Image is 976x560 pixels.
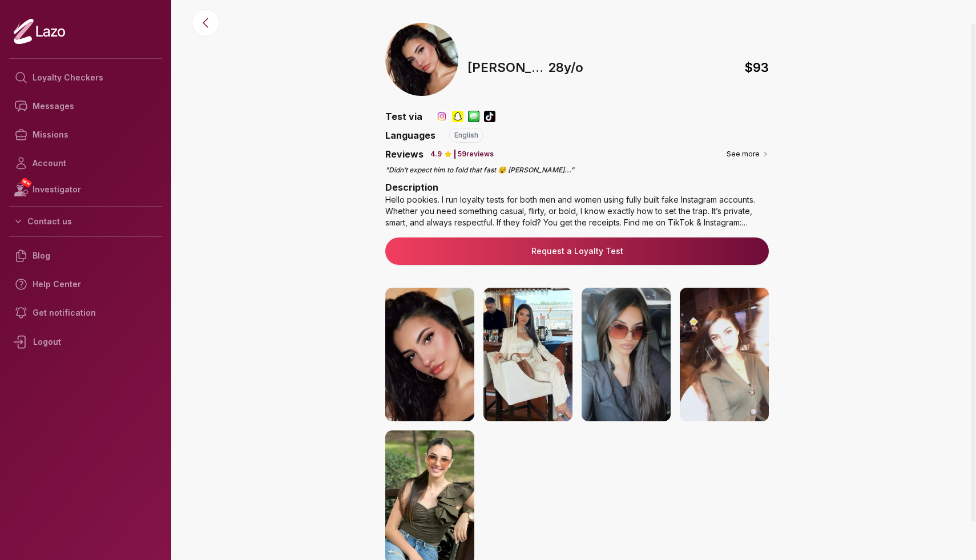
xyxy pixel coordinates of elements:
[436,111,447,122] img: instagram
[744,58,769,77] span: $ 93
[394,245,760,257] a: Request a Loyalty Test
[9,327,162,357] div: Logout
[483,288,572,421] img: photo
[9,63,162,92] a: Loyalty Checkers
[385,147,424,161] p: Reviews
[385,23,458,96] img: profile image
[9,241,162,270] a: Blog
[727,148,769,160] button: See more
[385,288,474,421] img: photo
[385,110,422,123] p: Test via
[385,128,435,142] p: Languages
[484,111,495,122] img: tiktok
[467,58,545,77] p: [PERSON_NAME] ,
[385,194,769,228] div: Hello pookies. I run loyalty tests for both men and women using fully built fake Instagram accoun...
[458,150,494,159] p: 59 reviews
[549,58,583,77] p: 28 y/o
[582,288,671,421] img: photo
[468,111,479,122] img: imessage
[9,178,162,202] a: NEWInvestigator
[9,149,162,178] a: Account
[385,237,769,265] button: Request a Loyalty Test
[9,120,162,149] a: Missions
[9,270,162,299] a: Help Center
[454,131,478,140] span: english
[9,92,162,120] a: Messages
[9,211,162,232] button: Contact us
[20,177,33,188] span: NEW
[680,288,769,421] img: photo
[430,150,442,159] span: 4.9
[385,182,438,193] span: Description
[9,299,162,327] a: Get notification
[385,166,769,175] p: " Didn’t expect him to fold that fast 😵 [PERSON_NAME] ... "
[452,111,463,122] img: snapchat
